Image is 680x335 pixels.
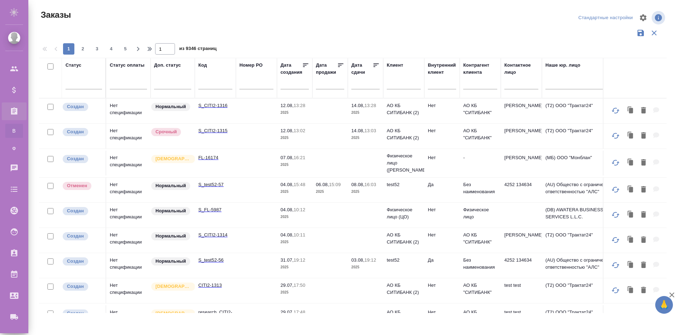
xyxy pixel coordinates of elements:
p: - [463,154,497,161]
p: 19:12 [364,257,376,263]
p: АО КБ СИТИБАНК (2) [387,231,421,246]
td: (Т2) ООО "Трактат24" [542,124,627,149]
span: Настроить таблицу [635,9,652,26]
p: Срочный [155,128,177,135]
p: 13:02 [294,128,305,133]
div: Дата продажи [316,62,337,76]
a: Ф [5,141,23,156]
button: 4 [106,43,117,55]
div: Статус [66,62,81,69]
p: 16:21 [294,155,305,160]
td: test test [501,278,542,303]
button: Удалить [637,156,650,170]
td: test test [501,305,542,330]
p: АО КБ "СИТИБАНК" [463,127,497,141]
p: Нормальный [155,207,186,214]
p: 13:28 [294,103,305,108]
p: [DEMOGRAPHIC_DATA] [155,283,191,290]
p: АО КБ "СИТИБАНК" [463,231,497,246]
td: (DB) AWATERA BUSINESSMEN SERVICES L.L.C. [542,203,627,228]
p: Нет [428,231,456,239]
p: test52 [387,181,421,188]
p: АО КБ СИТИБАНК (2) [387,309,421,323]
button: Удалить [637,310,650,325]
p: 10:12 [294,207,305,212]
div: Статус по умолчанию для стандартных заказов [151,206,191,216]
td: (Т2) ООО "Трактат24" [542,228,627,253]
p: Нормальный [155,103,186,110]
p: 14.08, [351,128,364,133]
div: Номер PO [239,62,262,69]
button: Сохранить фильтры [634,26,647,40]
button: Обновить [607,102,624,119]
button: Удалить [637,183,650,197]
div: Статус по умолчанию для стандартных заказов [151,257,191,266]
p: 16:03 [364,182,376,187]
p: Нет [428,206,456,213]
button: Удалить [637,208,650,222]
button: Удалить [637,129,650,143]
button: Клонировать [624,283,637,298]
p: Нет [428,309,456,316]
button: 3 [91,43,103,55]
p: 08.08, [351,182,364,187]
p: test52 [387,257,421,264]
div: Наше юр. лицо [545,62,580,69]
span: 5 [120,45,131,52]
p: Да [428,181,456,188]
td: 4252 134634 [501,178,542,202]
button: Обновить [607,154,624,171]
div: Выставляется автоматически при создании заказа [62,282,102,291]
div: Выставляется автоматически при создании заказа [62,154,102,164]
p: 29.07, [280,283,294,288]
p: 12.08, [280,128,294,133]
p: 2025 [280,188,309,195]
p: 15:48 [294,182,305,187]
div: Статус оплаты [110,62,144,69]
p: Создан [67,128,84,135]
p: S_CITI2-1315 [198,127,232,134]
button: Обновить [607,257,624,274]
td: Нет спецификации [106,228,151,253]
p: Нормальный [155,182,186,189]
button: 2 [77,43,89,55]
td: 4252 134634 [501,253,542,278]
p: 04.08, [280,182,294,187]
p: 13:28 [364,103,376,108]
span: из 9346 страниц [179,44,217,55]
td: (МБ) ООО "Монблан" [542,151,627,175]
p: 29.07, [280,309,294,315]
p: 12.08, [280,103,294,108]
p: 06.08, [316,182,329,187]
p: 04.08, [280,232,294,238]
p: АО КБ СИТИБАНК (2) [387,282,421,296]
button: 5 [120,43,131,55]
div: Выставляется автоматически при создании заказа [62,231,102,241]
td: (Т2) ООО "Трактат24" [542,99,627,123]
td: Нет спецификации [106,253,151,278]
button: Обновить [607,181,624,198]
button: Клонировать [624,129,637,143]
button: Обновить [607,282,624,299]
p: 2025 [280,213,309,220]
p: 2025 [351,264,380,271]
p: 2025 [280,264,309,271]
p: Создан [67,207,84,214]
td: [PERSON_NAME] [501,99,542,123]
p: 10:11 [294,232,305,238]
p: S_test52-56 [198,257,232,264]
p: [DEMOGRAPHIC_DATA] [155,310,191,317]
p: 15:09 [329,182,341,187]
p: Нормальный [155,258,186,265]
button: Клонировать [624,233,637,247]
p: Нет [428,127,456,134]
span: 2 [77,45,89,52]
button: Клонировать [624,183,637,197]
span: В [9,127,19,134]
p: Физическое лицо [463,206,497,220]
p: 2025 [280,161,309,168]
p: 17:50 [294,283,305,288]
span: 3 [91,45,103,52]
td: Нет спецификации [106,203,151,228]
button: Удалить [637,104,650,118]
